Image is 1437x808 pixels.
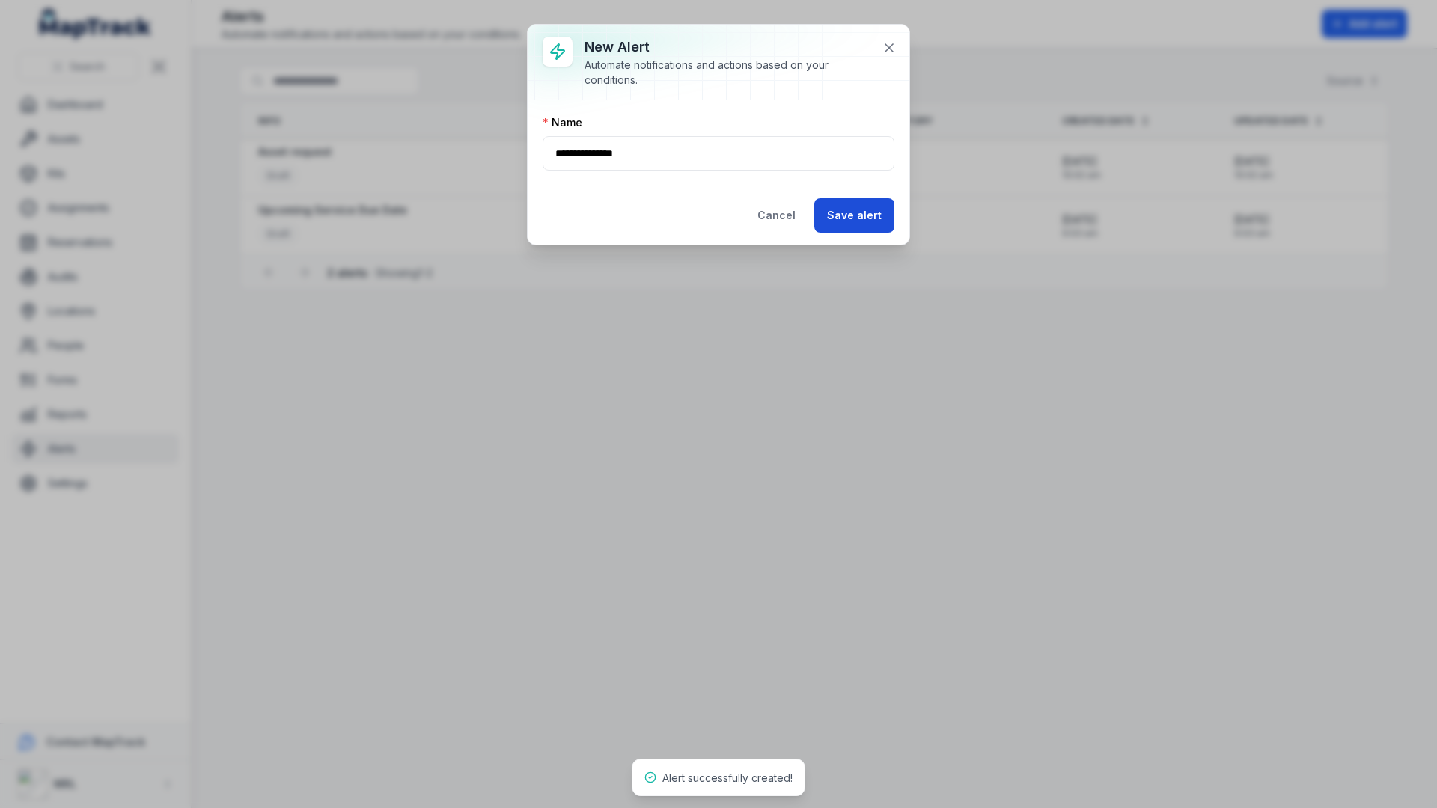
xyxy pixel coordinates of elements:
h3: New alert [585,37,870,58]
label: Name [543,115,582,130]
button: Cancel [745,198,808,233]
div: Automate notifications and actions based on your conditions. [585,58,870,88]
span: Alert successfully created! [662,771,793,784]
button: Save alert [814,198,894,233]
